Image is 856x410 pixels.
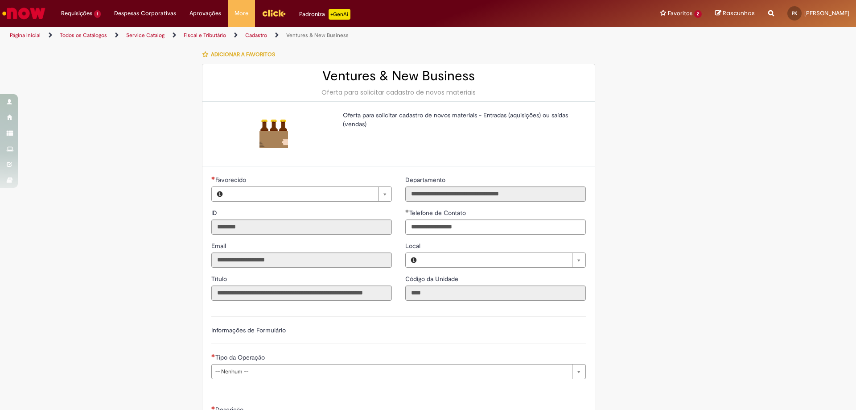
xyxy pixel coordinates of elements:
[211,176,215,180] span: Necessários
[245,32,267,39] a: Cadastro
[405,275,460,283] span: Somente leitura - Código da Unidade
[7,27,564,44] ul: Trilhas de página
[126,32,165,39] a: Service Catalog
[211,88,586,97] div: Oferta para solicitar cadastro de novos materiais
[259,120,288,148] img: Ventures & New Business
[215,176,248,184] span: Necessários - Favorecido
[405,274,460,283] label: Somente leitura - Código da Unidade
[329,9,350,20] p: +GenAi
[211,219,392,235] input: ID
[215,364,568,379] span: -- Nenhum --
[286,32,349,39] a: Ventures & New Business
[211,286,392,301] input: Título
[189,9,221,18] span: Aprovações
[211,51,275,58] span: Adicionar a Favoritos
[184,32,226,39] a: Fiscal e Tributário
[211,69,586,83] h2: Ventures & New Business
[114,9,176,18] span: Despesas Corporativas
[405,175,447,184] label: Somente leitura - Departamento
[1,4,47,22] img: ServiceNow
[262,6,286,20] img: click_logo_yellow_360x200.png
[792,10,797,16] span: PK
[211,275,229,283] span: Somente leitura - Título
[668,9,692,18] span: Favoritos
[211,354,215,357] span: Necessários
[405,286,586,301] input: Código da Unidade
[211,241,228,250] label: Somente leitura - Email
[60,32,107,39] a: Todos os Catálogos
[211,209,219,217] span: Somente leitura - ID
[61,9,92,18] span: Requisições
[211,253,392,268] input: Email
[723,9,755,17] span: Rascunhos
[211,406,215,410] span: Necessários
[405,209,409,213] span: Obrigatório Preenchido
[343,111,579,128] p: Oferta para solicitar cadastro de novos materiais - Entradas (aquisições) ou saídas (vendas)
[228,187,391,201] a: Limpar campo Favorecido
[211,326,286,334] label: Informações de Formulário
[211,208,219,217] label: Somente leitura - ID
[715,9,755,18] a: Rascunhos
[94,10,101,18] span: 1
[405,176,447,184] span: Somente leitura - Departamento
[405,186,586,202] input: Departamento
[10,32,41,39] a: Página inicial
[409,209,468,217] span: Telefone de Contato
[215,353,267,361] span: Tipo da Operação
[804,9,849,17] span: [PERSON_NAME]
[211,274,229,283] label: Somente leitura - Título
[212,187,228,201] button: Favorecido, Visualizar este registro
[422,253,585,267] a: Limpar campo Local
[211,242,228,250] span: Somente leitura - Email
[694,10,702,18] span: 2
[406,253,422,267] button: Local, Visualizar este registro
[202,45,280,64] button: Adicionar a Favoritos
[299,9,350,20] div: Padroniza
[405,219,586,235] input: Telefone de Contato
[235,9,248,18] span: More
[405,242,422,250] span: Local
